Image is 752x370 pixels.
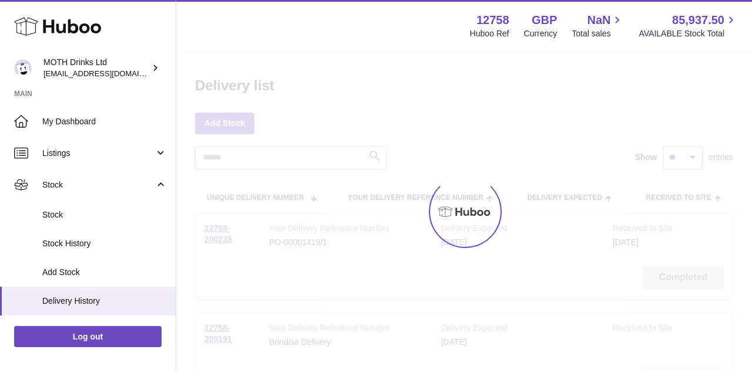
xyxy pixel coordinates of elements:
a: Log out [14,326,162,347]
span: My Dashboard [42,116,167,127]
span: Total sales [572,28,624,39]
a: NaN Total sales [572,12,624,39]
div: Huboo Ref [470,28,509,39]
div: MOTH Drinks Ltd [43,57,149,79]
span: AVAILABLE Stock Total [639,28,738,39]
strong: GBP [532,12,557,28]
span: Stock [42,209,167,220]
a: 85,937.50 AVAILABLE Stock Total [639,12,738,39]
span: [EMAIL_ADDRESS][DOMAIN_NAME] [43,69,173,78]
strong: 12758 [476,12,509,28]
span: Listings [42,148,155,159]
span: Add Stock [42,267,167,278]
span: Stock History [42,238,167,249]
span: NaN [587,12,610,28]
span: Stock [42,179,155,191]
span: 85,937.50 [672,12,724,28]
img: orders@mothdrinks.com [14,59,32,77]
span: Delivery History [42,296,167,307]
div: Currency [524,28,558,39]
